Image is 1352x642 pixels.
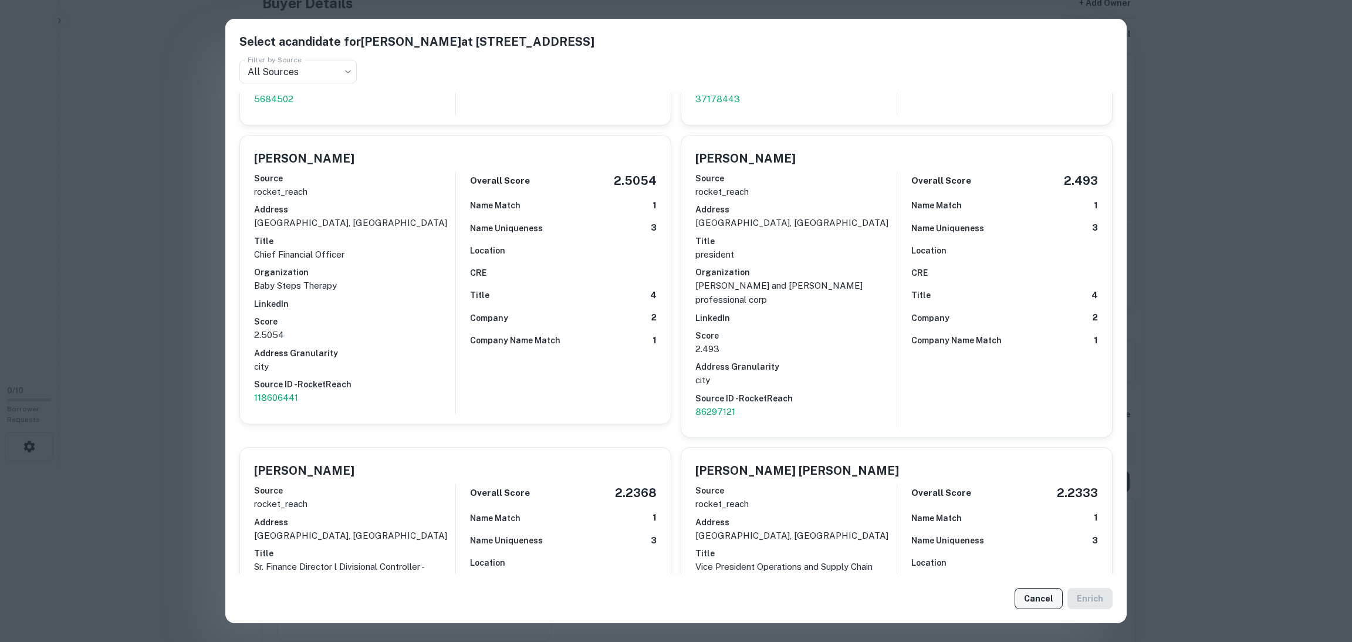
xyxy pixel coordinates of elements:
[254,279,455,293] p: Baby Steps Therapy
[254,235,455,248] h6: Title
[695,484,897,497] h6: Source
[254,203,455,216] h6: Address
[1094,334,1098,347] h6: 1
[911,534,984,547] h6: Name Uniqueness
[695,312,897,325] h6: LinkedIn
[470,199,520,212] h6: Name Match
[254,560,455,587] p: Sr. Finance Director l Divisional Controller - [GEOGRAPHIC_DATA]
[911,199,962,212] h6: Name Match
[911,486,971,500] h6: Overall Score
[1092,534,1098,548] h6: 3
[254,391,455,405] a: 118606441
[254,185,455,199] p: rocket_reach
[470,266,486,279] h6: CRE
[470,312,508,325] h6: Company
[470,222,543,235] h6: Name Uniqueness
[254,248,455,262] p: Chief Financial Officer
[254,150,354,167] h5: [PERSON_NAME]
[470,334,560,347] h6: Company Name Match
[248,55,302,65] label: Filter by Source
[911,266,928,279] h6: CRE
[254,92,455,106] a: 5684502
[695,547,897,560] h6: Title
[695,462,899,479] h5: [PERSON_NAME] [PERSON_NAME]
[695,392,897,405] h6: Source ID - RocketReach
[254,516,455,529] h6: Address
[695,92,897,106] a: 37178443
[695,516,897,529] h6: Address
[1092,221,1098,235] h6: 3
[254,484,455,497] h6: Source
[911,556,947,569] h6: Location
[695,150,796,167] h5: [PERSON_NAME]
[254,315,455,328] h6: Score
[911,312,949,325] h6: Company
[470,512,520,525] h6: Name Match
[1093,311,1098,325] h6: 2
[614,172,657,190] h5: 2.5054
[695,360,897,373] h6: Address Granularity
[470,244,505,257] h6: Location
[254,328,455,342] p: 2.5054
[695,279,897,306] p: [PERSON_NAME] and [PERSON_NAME] professional corp
[695,248,897,262] p: president
[695,185,897,199] p: rocket_reach
[695,560,897,574] p: Vice President Operations and Supply Chain
[695,342,897,356] p: 2.493
[254,529,455,543] p: [GEOGRAPHIC_DATA], [GEOGRAPHIC_DATA]
[653,511,657,525] h6: 1
[239,60,357,83] div: All Sources
[911,222,984,235] h6: Name Uniqueness
[653,199,657,212] h6: 1
[615,484,657,502] h5: 2.2368
[695,405,897,419] a: 86297121
[1293,548,1352,604] iframe: Chat Widget
[470,556,505,569] h6: Location
[470,289,489,302] h6: Title
[911,289,931,302] h6: Title
[1064,172,1098,190] h5: 2.493
[695,235,897,248] h6: Title
[911,244,947,257] h6: Location
[695,329,897,342] h6: Score
[254,266,455,279] h6: Organization
[911,334,1002,347] h6: Company Name Match
[254,172,455,185] h6: Source
[1091,289,1098,302] h6: 4
[254,360,455,374] p: city
[470,534,543,547] h6: Name Uniqueness
[651,311,657,325] h6: 2
[651,221,657,235] h6: 3
[695,266,897,279] h6: Organization
[254,216,455,230] p: [GEOGRAPHIC_DATA], [GEOGRAPHIC_DATA]
[695,529,897,543] p: [GEOGRAPHIC_DATA], [GEOGRAPHIC_DATA]
[1094,199,1098,212] h6: 1
[695,373,897,387] p: city
[470,174,530,188] h6: Overall Score
[254,347,455,360] h6: Address Granularity
[254,378,455,391] h6: Source ID - RocketReach
[695,216,897,230] p: [GEOGRAPHIC_DATA], [GEOGRAPHIC_DATA]
[1015,588,1063,609] button: Cancel
[911,174,971,188] h6: Overall Score
[653,334,657,347] h6: 1
[1057,484,1098,502] h5: 2.2333
[254,547,455,560] h6: Title
[651,534,657,548] h6: 3
[254,462,354,479] h5: [PERSON_NAME]
[254,298,455,310] h6: LinkedIn
[1094,511,1098,525] h6: 1
[695,497,897,511] p: rocket_reach
[239,33,1113,50] h5: Select a candidate for [PERSON_NAME] at [STREET_ADDRESS]
[695,172,897,185] h6: Source
[911,512,962,525] h6: Name Match
[650,289,657,302] h6: 4
[254,497,455,511] p: rocket_reach
[695,203,897,216] h6: Address
[470,486,530,500] h6: Overall Score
